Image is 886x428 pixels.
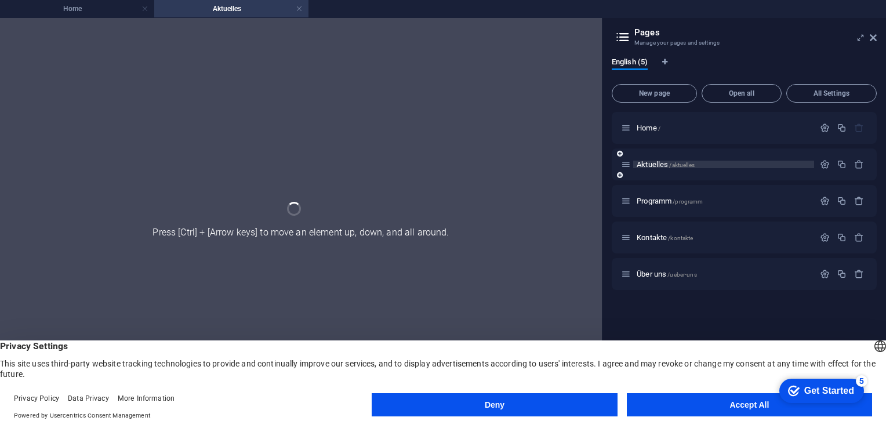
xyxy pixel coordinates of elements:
div: Aktuelles/aktuelles [633,161,814,168]
div: Home/ [633,124,814,132]
div: Settings [820,196,830,206]
span: /ueber-uns [667,271,696,278]
div: Duplicate [837,196,847,206]
span: Click to open page [637,270,697,278]
div: Über uns/ueber-uns [633,270,814,278]
span: Click to open page [637,233,693,242]
span: /kontakte [668,235,693,241]
div: Get Started 5 items remaining, 0% complete [9,6,94,30]
span: All Settings [791,90,872,97]
div: Remove [854,196,864,206]
span: English (5) [612,55,648,71]
span: Click to open page [637,124,660,132]
div: Kontakte/kontakte [633,234,814,241]
span: Click to open page [637,160,695,169]
div: Programm/programm [633,197,814,205]
div: Duplicate [837,269,847,279]
div: Language Tabs [612,57,877,79]
div: Get Started [34,13,84,23]
span: /aktuelles [669,162,694,168]
button: All Settings [786,84,877,103]
span: Click to open page [637,197,703,205]
button: Open all [702,84,782,103]
span: /programm [673,198,703,205]
div: 5 [86,2,97,14]
div: The startpage cannot be deleted [854,123,864,133]
button: New page [612,84,697,103]
div: Remove [854,233,864,242]
div: Settings [820,123,830,133]
div: Settings [820,233,830,242]
div: Remove [854,159,864,169]
span: Open all [707,90,776,97]
div: Duplicate [837,159,847,169]
span: New page [617,90,692,97]
div: Remove [854,269,864,279]
h4: Aktuelles [154,2,308,15]
span: / [658,125,660,132]
div: Duplicate [837,123,847,133]
div: Settings [820,159,830,169]
h3: Manage your pages and settings [634,38,854,48]
div: Duplicate [837,233,847,242]
div: Settings [820,269,830,279]
h2: Pages [634,27,877,38]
